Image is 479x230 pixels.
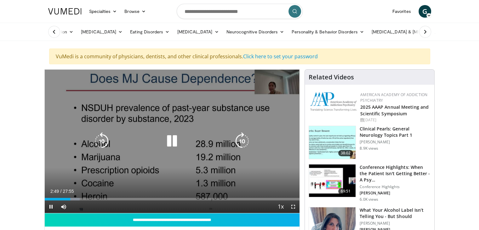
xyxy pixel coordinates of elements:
[309,164,356,197] img: 4362ec9e-0993-4580-bfd4-8e18d57e1d49.150x105_q85_crop-smart_upscale.jpg
[338,150,353,156] span: 38:02
[360,92,427,103] a: American Academy of Addiction Psychiatry
[63,189,74,194] span: 27:55
[360,221,431,226] p: [PERSON_NAME]
[126,26,173,38] a: Eating Disorders
[309,164,431,202] a: 69:51 Conference Highlights: When the Patient Isn't Getting Better - A Psy… Conference Highlights...
[223,26,288,38] a: Neurocognitive Disorders
[309,73,354,81] h4: Related Videos
[360,184,431,189] p: Conference Highlights
[368,26,458,38] a: [MEDICAL_DATA] & [MEDICAL_DATA]
[288,26,368,38] a: Personality & Behavior Disorders
[360,197,378,202] p: 6.0K views
[309,126,431,159] a: 38:02 Clinical Pearls: General Neurology Topics Part 1 [PERSON_NAME] 8.9K views
[274,200,287,213] button: Playback Rate
[287,200,299,213] button: Fullscreen
[389,5,415,18] a: Favorites
[419,5,431,18] a: G
[360,164,431,183] h3: Conference Highlights: When the Patient Isn't Getting Better - A Psy…
[121,5,150,18] a: Browse
[309,126,356,159] img: 91ec4e47-6cc3-4d45-a77d-be3eb23d61cb.150x105_q85_crop-smart_upscale.jpg
[60,189,62,194] span: /
[360,207,431,220] h3: What Your Alcohol Label Isn’t Telling You - But Should
[177,4,303,19] input: Search topics, interventions
[338,188,353,194] span: 69:51
[360,117,429,123] div: [DATE]
[360,191,431,196] p: [PERSON_NAME]
[360,140,431,145] p: [PERSON_NAME]
[77,26,126,38] a: [MEDICAL_DATA]
[85,5,121,18] a: Specialties
[243,53,318,60] a: Click here to set your password
[360,146,378,151] p: 8.9K views
[45,198,300,200] div: Progress Bar
[360,126,431,138] h3: Clinical Pearls: General Neurology Topics Part 1
[57,200,70,213] button: Mute
[48,8,82,14] img: VuMedi Logo
[310,92,357,111] img: f7c290de-70ae-47e0-9ae1-04035161c232.png.150x105_q85_autocrop_double_scale_upscale_version-0.2.png
[45,200,57,213] button: Pause
[173,26,222,38] a: [MEDICAL_DATA]
[49,49,430,64] div: VuMedi is a community of physicians, dentists, and other clinical professionals.
[45,70,300,213] video-js: Video Player
[360,104,429,117] a: 2025 AAAP Annual Meeting and Scientific Symposium
[50,189,59,194] span: 2:49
